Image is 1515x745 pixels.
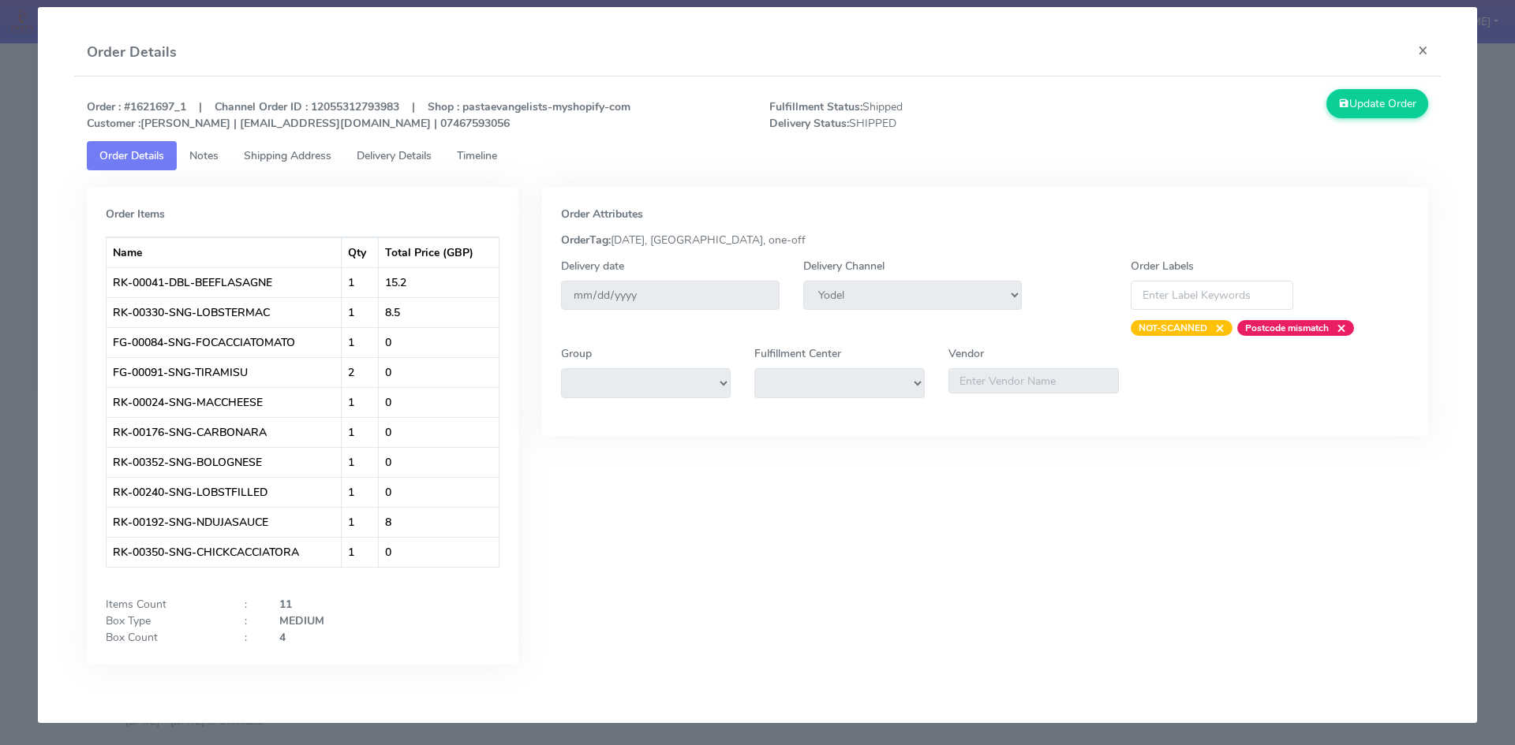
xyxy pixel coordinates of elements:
div: : [233,629,267,646]
strong: 11 [279,597,292,612]
label: Order Labels [1131,258,1194,274]
td: 0 [379,447,498,477]
td: RK-00350-SNG-CHICKCACCIATORA [107,537,342,567]
td: RK-00041-DBL-BEEFLASAGNE [107,267,342,297]
td: RK-00352-SNG-BOLOGNESE [107,447,342,477]
span: Timeline [457,148,497,163]
strong: OrderTag: [561,233,611,248]
td: 1 [342,327,379,357]
td: 0 [379,387,498,417]
td: 1 [342,267,379,297]
label: Vendor [948,345,984,362]
td: 1 [342,417,379,447]
td: 0 [379,327,498,357]
button: Update Order [1326,89,1429,118]
td: 1 [342,447,379,477]
strong: 4 [279,630,286,645]
td: 1 [342,507,379,537]
td: 8.5 [379,297,498,327]
th: Total Price (GBP) [379,237,498,267]
td: 1 [342,537,379,567]
strong: MEDIUM [279,613,324,628]
td: 15.2 [379,267,498,297]
label: Group [561,345,592,362]
strong: Postcode mismatch [1245,322,1329,334]
span: × [1207,320,1225,336]
input: Enter Label Keywords [1131,281,1293,310]
span: Shipped SHIPPED [757,99,1099,132]
label: Fulfillment Center [754,345,841,362]
strong: Order Items [106,207,165,222]
button: Close [1405,29,1441,71]
td: RK-00240-SNG-LOBSTFILLED [107,477,342,507]
strong: Delivery Status: [769,116,849,131]
strong: NOT-SCANNED [1139,322,1207,334]
strong: Order Attributes [561,207,643,222]
div: Box Count [94,629,233,646]
div: [DATE], [GEOGRAPHIC_DATA], one-off [549,232,1422,248]
span: Delivery Details [357,148,432,163]
td: 8 [379,507,498,537]
label: Delivery Channel [803,258,885,274]
td: 1 [342,387,379,417]
td: RK-00330-SNG-LOBSTERMAC [107,297,342,327]
strong: Customer : [87,116,140,131]
div: Box Type [94,613,233,629]
td: 1 [342,297,379,327]
td: FG-00084-SNG-FOCACCIATOMATO [107,327,342,357]
td: 0 [379,357,498,387]
td: RK-00024-SNG-MACCHEESE [107,387,342,417]
span: Order Details [99,148,164,163]
h4: Order Details [87,42,177,63]
div: Items Count [94,596,233,613]
span: Notes [189,148,219,163]
td: FG-00091-SNG-TIRAMISU [107,357,342,387]
span: Shipping Address [244,148,331,163]
td: 1 [342,477,379,507]
td: RK-00192-SNG-NDUJASAUCE [107,507,342,537]
div: : [233,613,267,629]
th: Name [107,237,342,267]
td: 0 [379,477,498,507]
div: : [233,596,267,613]
td: 0 [379,417,498,447]
td: 0 [379,537,498,567]
input: Enter Vendor Name [948,368,1119,393]
span: × [1329,320,1346,336]
strong: Order : #1621697_1 | Channel Order ID : 12055312793983 | Shop : pastaevangelists-myshopify-com [P... [87,99,630,131]
th: Qty [342,237,379,267]
td: 2 [342,357,379,387]
strong: Fulfillment Status: [769,99,862,114]
ul: Tabs [87,141,1429,170]
td: RK-00176-SNG-CARBONARA [107,417,342,447]
label: Delivery date [561,258,624,274]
